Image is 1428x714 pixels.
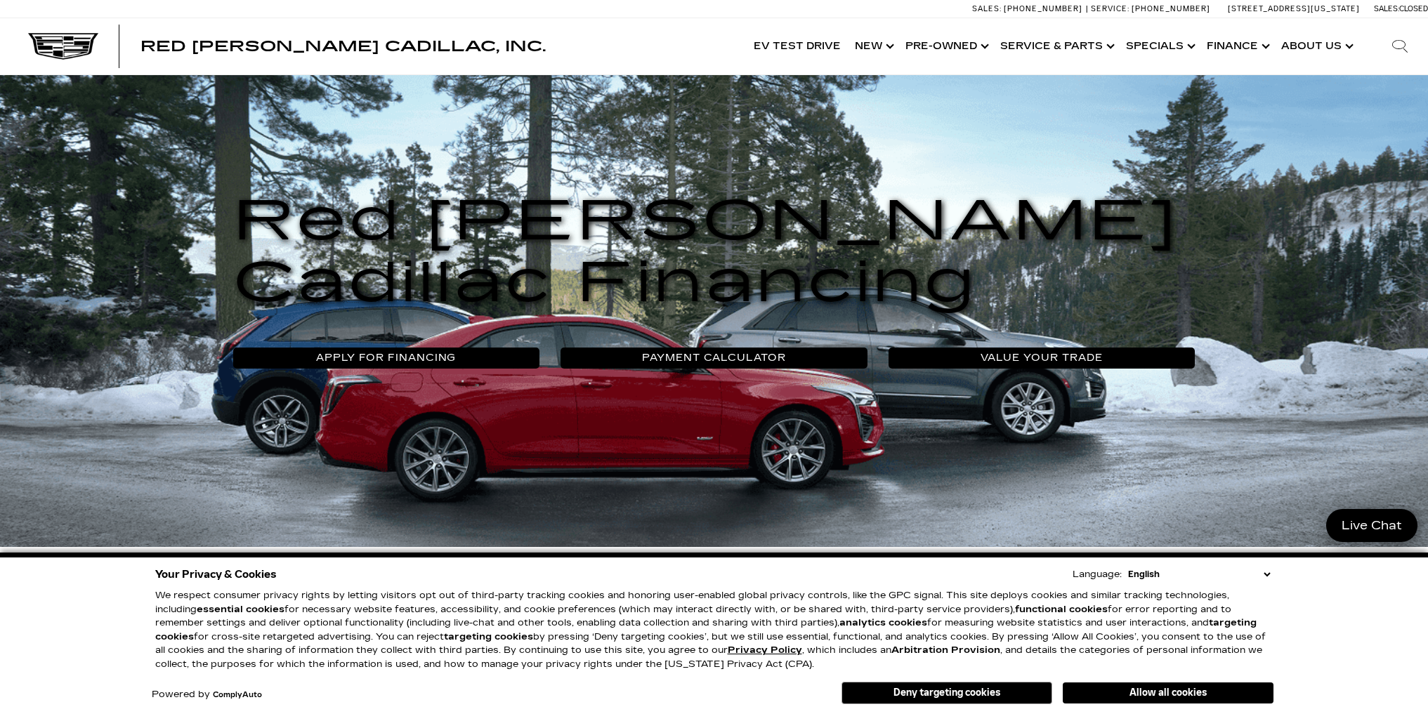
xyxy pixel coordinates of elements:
[1063,682,1273,703] button: Allow all cookies
[993,18,1119,74] a: Service & Parts
[1015,604,1108,615] strong: functional cookies
[841,682,1052,704] button: Deny targeting cookies
[140,38,546,55] span: Red [PERSON_NAME] Cadillac, Inc.
[1335,517,1409,534] span: Live Chat
[233,348,540,369] a: Apply For Financing
[839,617,927,628] strong: analytics cookies
[28,33,98,60] img: Cadillac Dark Logo with Cadillac White Text
[444,631,533,642] strong: targeting cookies
[728,644,802,656] a: Privacy Policy
[972,5,1086,13] a: Sales: [PHONE_NUMBER]
[848,18,898,74] a: New
[155,564,277,584] span: Your Privacy & Cookies
[1200,18,1274,74] a: Finance
[898,18,993,74] a: Pre-Owned
[152,690,262,699] div: Powered by
[1086,5,1214,13] a: Service: [PHONE_NUMBER]
[1073,570,1122,579] div: Language:
[747,18,848,74] a: EV Test Drive
[1004,4,1082,13] span: [PHONE_NUMBER]
[1091,4,1129,13] span: Service:
[972,4,1002,13] span: Sales:
[1274,18,1358,74] a: About Us
[155,589,1273,671] p: We respect consumer privacy rights by letting visitors opt out of third-party tracking cookies an...
[197,604,284,615] strong: essential cookies
[1132,4,1210,13] span: [PHONE_NUMBER]
[233,190,1196,314] h1: Red [PERSON_NAME] Cadillac Financing
[1125,567,1273,581] select: Language Select
[1374,4,1399,13] span: Sales:
[213,691,262,699] a: ComplyAuto
[140,39,546,53] a: Red [PERSON_NAME] Cadillac, Inc.
[155,617,1257,642] strong: targeting cookies
[891,644,1000,656] strong: Arbitration Provision
[561,348,867,369] a: Payment Calculator
[1399,4,1428,13] span: Closed
[889,348,1196,369] a: Value Your Trade
[1326,509,1417,542] a: Live Chat
[1119,18,1200,74] a: Specials
[1228,4,1360,13] a: [STREET_ADDRESS][US_STATE]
